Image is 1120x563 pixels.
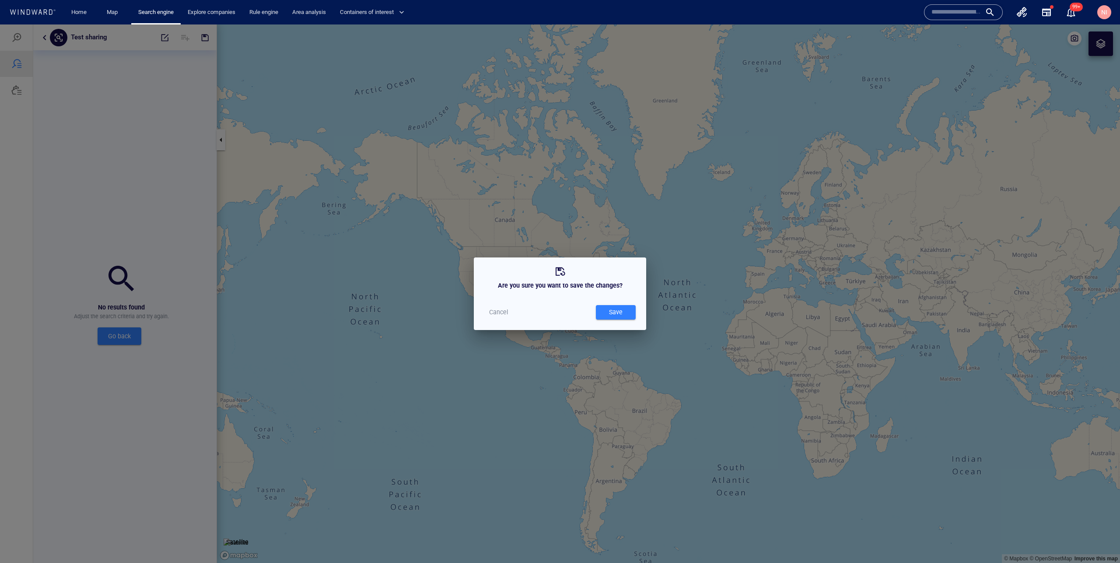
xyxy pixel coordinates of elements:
[1060,2,1081,23] button: 99+
[1070,3,1083,11] span: 99+
[340,7,404,17] span: Containers of interest
[135,5,177,20] a: Search engine
[246,5,282,20] a: Rule engine
[607,281,624,295] div: Save
[336,5,412,20] button: Containers of interest
[596,281,636,295] button: Save
[484,281,512,295] button: Cancel
[100,5,128,20] button: Map
[289,5,329,20] a: Area analysis
[65,5,93,20] button: Home
[489,282,508,293] span: Cancel
[1083,524,1113,556] iframe: Chat
[103,5,124,20] a: Map
[1101,9,1107,16] span: NI
[184,5,239,20] a: Explore companies
[68,5,90,20] a: Home
[1066,7,1076,17] div: Notification center
[1095,3,1113,21] button: NI
[498,256,623,267] h6: Are you sure you want to save the changes?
